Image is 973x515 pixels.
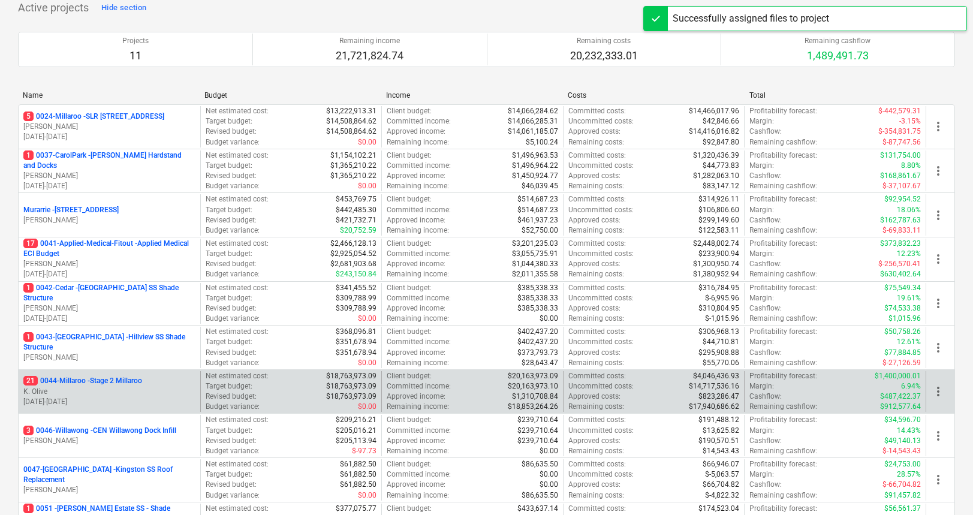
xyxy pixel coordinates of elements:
[387,181,449,191] p: Remaining income :
[703,161,739,171] p: $44,773.83
[517,293,558,303] p: $385,338.33
[101,1,146,15] div: Hide section
[749,337,774,347] p: Margin :
[330,259,376,269] p: $2,681,903.68
[568,415,626,425] p: Committed costs :
[897,205,921,215] p: 18.06%
[517,337,558,347] p: $402,437.20
[206,150,269,161] p: Net estimated cost :
[23,150,195,171] p: 0037-CarolPark - [PERSON_NAME] Hardstand and Docks
[387,314,449,324] p: Remaining income :
[882,225,921,236] p: $-69,833.11
[698,249,739,259] p: $233,900.94
[693,171,739,181] p: $1,282,063.10
[568,249,634,259] p: Uncommitted costs :
[387,293,451,303] p: Committed income :
[330,249,376,259] p: $2,925,054.52
[882,358,921,368] p: $-27,126.59
[931,384,945,399] span: more_vert
[23,205,195,225] div: Murarrie -[STREET_ADDRESS][PERSON_NAME]
[23,259,195,269] p: [PERSON_NAME]
[330,239,376,249] p: $2,466,128.13
[358,358,376,368] p: $0.00
[336,348,376,358] p: $351,678.94
[749,171,782,181] p: Cashflow :
[568,358,624,368] p: Remaining costs :
[23,112,34,121] span: 5
[703,181,739,191] p: $83,147.12
[512,150,558,161] p: $1,496,963.53
[358,181,376,191] p: $0.00
[517,303,558,314] p: $385,338.33
[206,348,257,358] p: Revised budget :
[23,332,195,353] p: 0043-[GEOGRAPHIC_DATA] - Hillview SS Shade Structure
[522,181,558,191] p: $46,039.45
[508,402,558,412] p: $18,853,264.26
[122,36,149,46] p: Projects
[568,161,634,171] p: Uncommitted costs :
[568,293,634,303] p: Uncommitted costs :
[23,205,119,215] p: Murarrie - [STREET_ADDRESS]
[570,36,638,46] p: Remaining costs
[568,137,624,147] p: Remaining costs :
[330,150,376,161] p: $1,154,102.21
[568,259,620,269] p: Approved costs :
[23,353,195,363] p: [PERSON_NAME]
[336,415,376,425] p: $209,216.21
[23,504,34,513] span: 1
[23,283,195,324] div: 10042-Cedar -[GEOGRAPHIC_DATA] SS Shade Structure[PERSON_NAME][DATE]-[DATE]
[206,205,252,215] p: Target budget :
[568,91,740,100] div: Costs
[693,239,739,249] p: $2,448,002.74
[206,426,252,436] p: Target budget :
[698,194,739,204] p: $314,926.11
[387,269,449,279] p: Remaining income :
[206,181,260,191] p: Budget variance :
[512,171,558,181] p: $1,450,924.77
[206,137,260,147] p: Budget variance :
[897,337,921,347] p: 12.61%
[749,127,782,137] p: Cashflow :
[698,205,739,215] p: $106,806.60
[23,150,195,192] div: 10037-CarolPark -[PERSON_NAME] Hardstand and Docks[PERSON_NAME][DATE]-[DATE]
[387,225,449,236] p: Remaining income :
[568,127,620,137] p: Approved costs :
[206,327,269,337] p: Net estimated cost :
[568,371,626,381] p: Committed costs :
[206,249,252,259] p: Target budget :
[673,11,829,26] div: Successfully assigned files to project
[749,391,782,402] p: Cashflow :
[568,239,626,249] p: Committed costs :
[358,137,376,147] p: $0.00
[23,332,195,363] div: 10043-[GEOGRAPHIC_DATA] -Hillview SS Shade Structure[PERSON_NAME]
[749,205,774,215] p: Margin :
[206,371,269,381] p: Net estimated cost :
[23,112,195,142] div: 50024-Millaroo -SLR [STREET_ADDRESS][PERSON_NAME][DATE]-[DATE]
[880,150,921,161] p: $131,754.00
[749,194,817,204] p: Profitability forecast :
[387,205,451,215] p: Committed income :
[568,171,620,181] p: Approved costs :
[386,91,558,100] div: Income
[568,116,634,127] p: Uncommitted costs :
[508,116,558,127] p: $14,066,285.31
[23,269,195,279] p: [DATE] - [DATE]
[336,283,376,293] p: $341,455.52
[387,402,449,412] p: Remaining income :
[206,259,257,269] p: Revised budget :
[568,348,620,358] p: Approved costs :
[749,181,817,191] p: Remaining cashflow :
[749,91,921,100] div: Total
[703,358,739,368] p: $55,770.06
[387,106,432,116] p: Client budget :
[508,106,558,116] p: $14,066,284.62
[749,137,817,147] p: Remaining cashflow :
[340,225,376,236] p: $20,752.59
[749,259,782,269] p: Cashflow :
[387,381,451,391] p: Committed income :
[698,327,739,337] p: $306,968.13
[749,293,774,303] p: Margin :
[387,194,432,204] p: Client budget :
[387,127,445,137] p: Approved income :
[512,249,558,259] p: $3,055,735.91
